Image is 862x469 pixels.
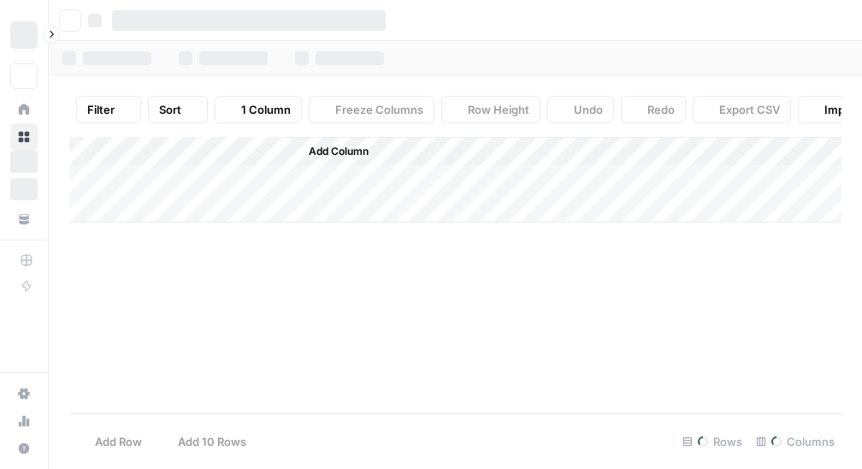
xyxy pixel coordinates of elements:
[148,96,208,123] button: Sort
[286,140,375,163] button: Add Column
[178,433,246,450] span: Add 10 Rows
[468,101,529,118] span: Row Height
[95,433,142,450] span: Add Row
[69,428,152,455] button: Add Row
[574,101,603,118] span: Undo
[10,123,38,151] a: Browse
[10,407,38,435] a: Usage
[87,101,115,118] span: Filter
[10,435,38,462] button: Help + Support
[676,428,749,455] div: Rows
[335,101,423,118] span: Freeze Columns
[309,96,434,123] button: Freeze Columns
[749,428,841,455] div: Columns
[719,101,780,118] span: Export CSV
[309,144,369,159] span: Add Column
[159,101,181,118] span: Sort
[76,96,141,123] button: Filter
[152,428,257,455] button: Add 10 Rows
[441,96,540,123] button: Row Height
[693,96,791,123] button: Export CSV
[10,205,38,233] a: Your Data
[10,96,38,123] a: Home
[241,101,291,118] span: 1 Column
[215,96,302,123] button: 1 Column
[547,96,614,123] button: Undo
[647,101,675,118] span: Redo
[621,96,686,123] button: Redo
[10,380,38,407] a: Settings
